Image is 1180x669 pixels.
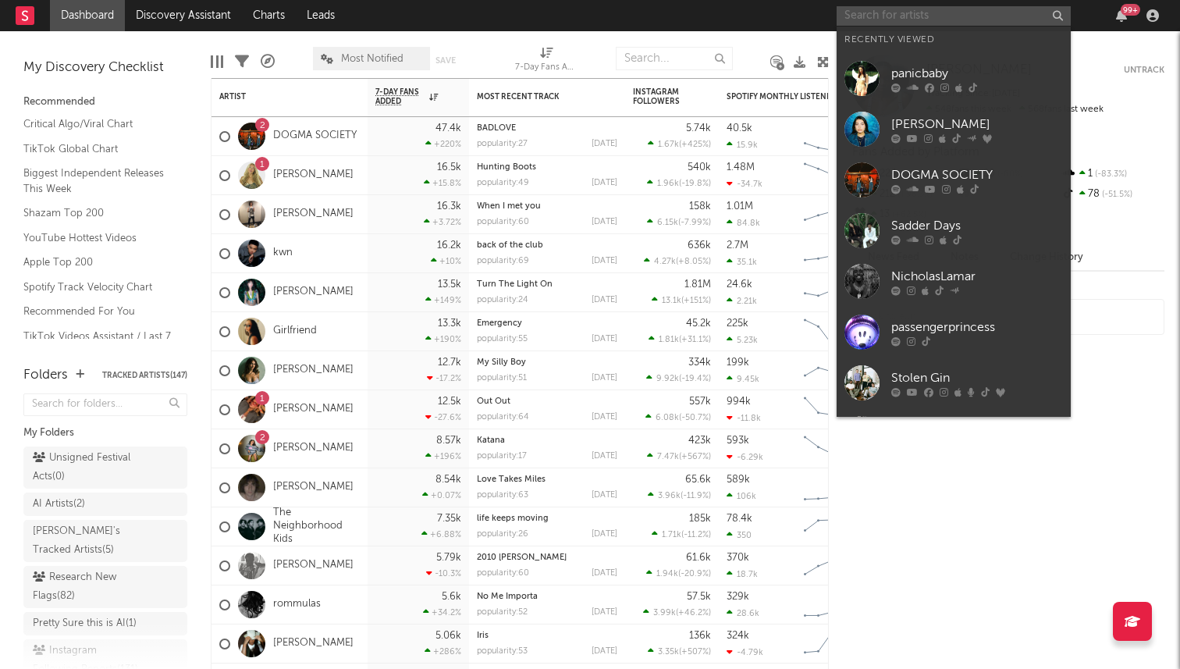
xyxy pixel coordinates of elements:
[727,397,751,407] div: 994k
[33,568,143,606] div: Research New Flags ( 82 )
[515,39,578,84] div: 7-Day Fans Added (7-Day Fans Added)
[23,612,187,635] a: Pretty Sure this is AI(1)
[678,258,709,266] span: +8.05 %
[1061,164,1164,184] div: 1
[727,162,755,173] div: 1.48M
[656,414,679,422] span: 6.08k
[688,358,711,368] div: 334k
[727,592,749,602] div: 329k
[844,30,1063,49] div: Recently Viewed
[477,632,489,640] a: Iris
[273,364,354,377] a: [PERSON_NAME]
[727,179,762,189] div: -34.7k
[33,614,137,633] div: Pretty Sure this is AI ( 1 )
[797,234,867,273] svg: Chart title
[23,447,187,489] a: Unsigned Festival Acts(0)
[477,296,528,304] div: popularity: 24
[686,553,711,563] div: 61.6k
[23,141,172,158] a: TikTok Global Chart
[727,335,758,345] div: 5.23k
[592,647,617,656] div: [DATE]
[477,241,543,250] a: back of the club
[592,413,617,422] div: [DATE]
[727,491,756,501] div: 106k
[438,318,461,329] div: 13.3k
[657,180,679,188] span: 1.96k
[727,514,752,524] div: 78.4k
[477,553,567,562] a: 2010 [PERSON_NAME]
[654,258,676,266] span: 4.27k
[477,413,529,422] div: popularity: 64
[431,256,461,266] div: +10 %
[657,219,678,227] span: 6.15k
[592,452,617,461] div: [DATE]
[727,358,749,368] div: 199k
[652,295,711,305] div: ( )
[652,529,711,539] div: ( )
[477,436,505,445] a: Katana
[797,273,867,312] svg: Chart title
[1093,170,1127,179] span: -83.3 %
[477,475,617,484] div: Love Takes Miles
[1061,184,1164,205] div: 78
[273,481,354,494] a: [PERSON_NAME]
[685,475,711,485] div: 65.6k
[689,201,711,212] div: 158k
[425,139,461,149] div: +220 %
[477,124,617,133] div: BADLOVE
[273,130,357,143] a: DOGMA SOCIETY
[646,373,711,383] div: ( )
[592,218,617,226] div: [DATE]
[891,115,1063,133] div: [PERSON_NAME]
[477,358,617,367] div: My Silly Boy
[727,218,760,228] div: 84.8k
[687,592,711,602] div: 57.5k
[797,117,867,156] svg: Chart title
[375,87,425,106] span: 7-Day Fans Added
[678,609,709,617] span: +46.2 %
[689,514,711,524] div: 185k
[592,608,617,617] div: [DATE]
[273,507,360,546] a: The Neighborhood Kids
[891,267,1063,286] div: NicholasLamar
[33,495,85,514] div: AI Artists ( 2 )
[477,319,617,328] div: Emergency
[592,179,617,187] div: [DATE]
[837,155,1071,205] a: DOGMA SOCIETY
[727,318,748,329] div: 225k
[684,297,709,305] span: +151 %
[797,468,867,507] svg: Chart title
[23,205,172,222] a: Shazam Top 200
[633,87,688,106] div: Instagram Followers
[477,179,529,187] div: popularity: 49
[477,592,538,601] a: No Me Importa
[797,312,867,351] svg: Chart title
[647,451,711,461] div: ( )
[477,514,617,523] div: life keeps moving
[681,180,709,188] span: -19.8 %
[891,64,1063,83] div: panicbaby
[23,424,187,443] div: My Folders
[477,632,617,640] div: Iris
[273,325,317,338] a: Girlfriend
[261,39,275,84] div: A&R Pipeline
[23,493,187,516] a: AI Artists(2)
[644,256,711,266] div: ( )
[273,208,354,221] a: [PERSON_NAME]
[273,169,354,182] a: [PERSON_NAME]
[681,336,709,344] span: +31.1 %
[727,140,758,150] div: 15.9k
[424,178,461,188] div: +15.8 %
[797,625,867,664] svg: Chart title
[592,296,617,304] div: [DATE]
[681,414,709,422] span: -50.7 %
[424,217,461,227] div: +3.72 %
[656,375,679,383] span: 9.92k
[442,592,461,602] div: 5.6k
[273,442,354,455] a: [PERSON_NAME]
[727,553,749,563] div: 370k
[592,491,617,500] div: [DATE]
[727,452,763,462] div: -6.29k
[797,156,867,195] svg: Chart title
[477,163,617,172] div: Hunting Boots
